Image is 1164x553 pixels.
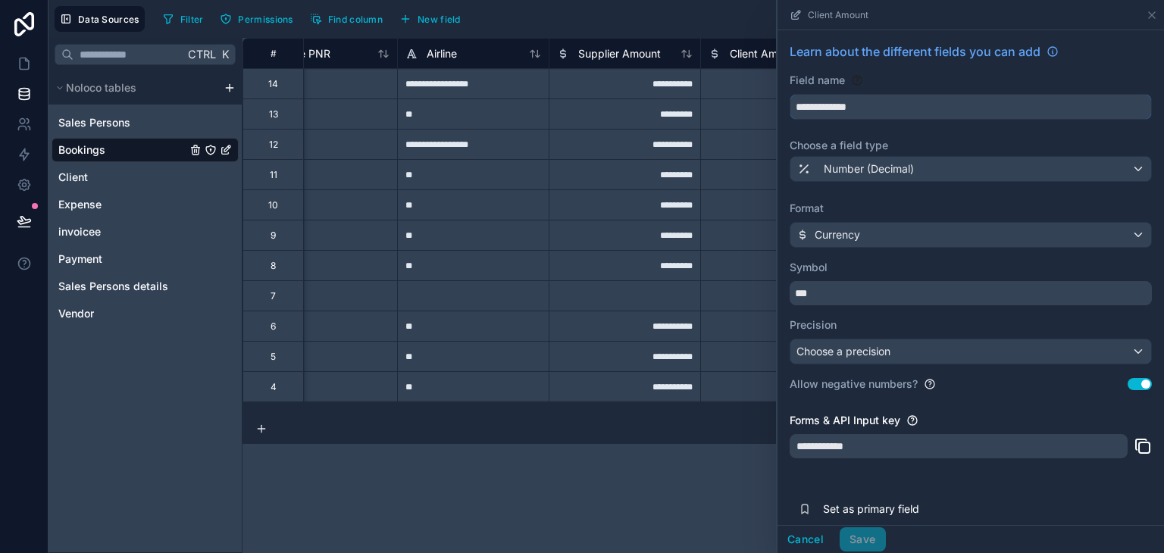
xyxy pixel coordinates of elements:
[790,413,900,428] label: Forms & API Input key
[790,201,1152,216] label: Format
[180,14,204,25] span: Filter
[271,381,277,393] div: 4
[790,339,1152,364] button: Choose a precision
[790,42,1059,61] a: Learn about the different fields you can add
[823,501,1041,517] span: Set as primary field
[214,8,298,30] button: Permissions
[157,8,209,30] button: Filter
[269,139,278,151] div: 12
[796,345,890,358] span: Choose a precision
[271,290,276,302] div: 7
[269,108,278,120] div: 13
[790,260,1152,275] label: Symbol
[186,45,217,64] span: Ctrl
[824,161,914,177] span: Number (Decimal)
[778,527,834,551] button: Cancel
[790,317,1152,333] label: Precision
[790,156,1152,182] button: Number (Decimal)
[730,46,799,61] span: Client Amount
[790,42,1040,61] span: Learn about the different fields you can add
[815,227,860,242] span: Currency
[328,14,383,25] span: Find column
[427,46,457,61] span: Airline
[55,6,145,32] button: Data Sources
[270,169,277,181] div: 11
[255,48,292,59] div: #
[271,260,276,272] div: 8
[238,14,293,25] span: Permissions
[268,199,278,211] div: 10
[220,49,230,60] span: K
[305,8,388,30] button: Find column
[790,492,1152,526] button: Set as primary field
[790,138,1152,153] label: Choose a field type
[78,14,139,25] span: Data Sources
[578,46,661,61] span: Supplier Amount
[271,230,276,242] div: 9
[418,14,461,25] span: New field
[271,320,276,333] div: 6
[790,376,918,392] label: Allow negative numbers?
[790,222,1152,248] button: Currency
[271,351,276,363] div: 5
[394,8,466,30] button: New field
[214,8,304,30] a: Permissions
[790,73,845,88] label: Field name
[268,78,278,90] div: 14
